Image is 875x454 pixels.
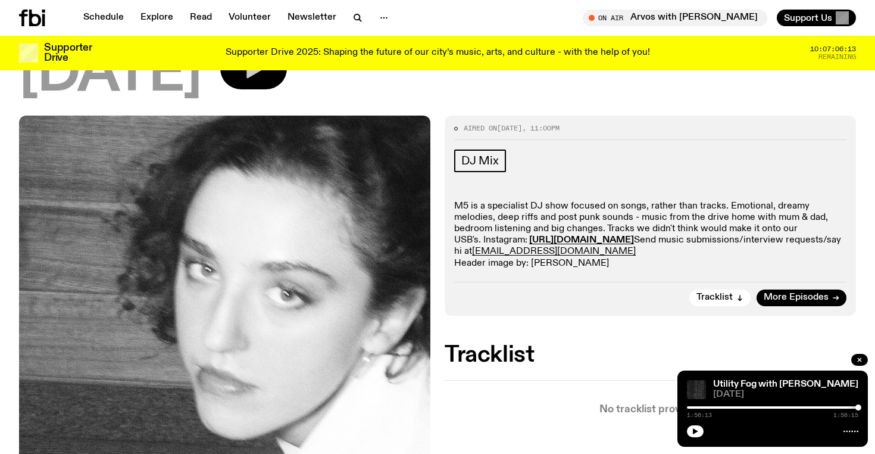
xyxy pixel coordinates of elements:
[454,150,506,172] a: DJ Mix
[454,201,846,269] p: M5 is a specialist DJ show focused on songs, rather than tracks. Emotional, dreamy melodies, deep...
[44,43,92,63] h3: Supporter Drive
[687,412,712,418] span: 1:56:13
[810,46,856,52] span: 10:07:06:13
[713,380,858,389] a: Utility Fog with [PERSON_NAME]
[689,290,751,306] button: Tracklist
[833,412,858,418] span: 1:56:15
[713,390,858,399] span: [DATE]
[183,10,219,26] a: Read
[76,10,131,26] a: Schedule
[226,48,650,58] p: Supporter Drive 2025: Shaping the future of our city’s music, arts, and culture - with the help o...
[472,247,636,256] a: [EMAIL_ADDRESS][DOMAIN_NAME]
[497,123,522,133] span: [DATE]
[19,48,201,101] span: [DATE]
[133,10,180,26] a: Explore
[687,380,706,399] img: Cover of Giuseppe Ielasi's album "an insistence on material vol.2"
[280,10,343,26] a: Newsletter
[522,123,560,133] span: , 11:00pm
[818,54,856,60] span: Remaining
[777,10,856,26] button: Support Us
[221,10,278,26] a: Volunteer
[583,10,767,26] button: On AirArvos with [PERSON_NAME]
[757,290,846,306] a: More Episodes
[445,405,856,415] p: No tracklist provided
[529,235,634,245] a: [URL][DOMAIN_NAME]
[696,293,733,302] span: Tracklist
[764,293,829,302] span: More Episodes
[464,123,497,133] span: Aired on
[784,13,832,23] span: Support Us
[461,154,499,167] span: DJ Mix
[445,344,856,366] h2: Tracklist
